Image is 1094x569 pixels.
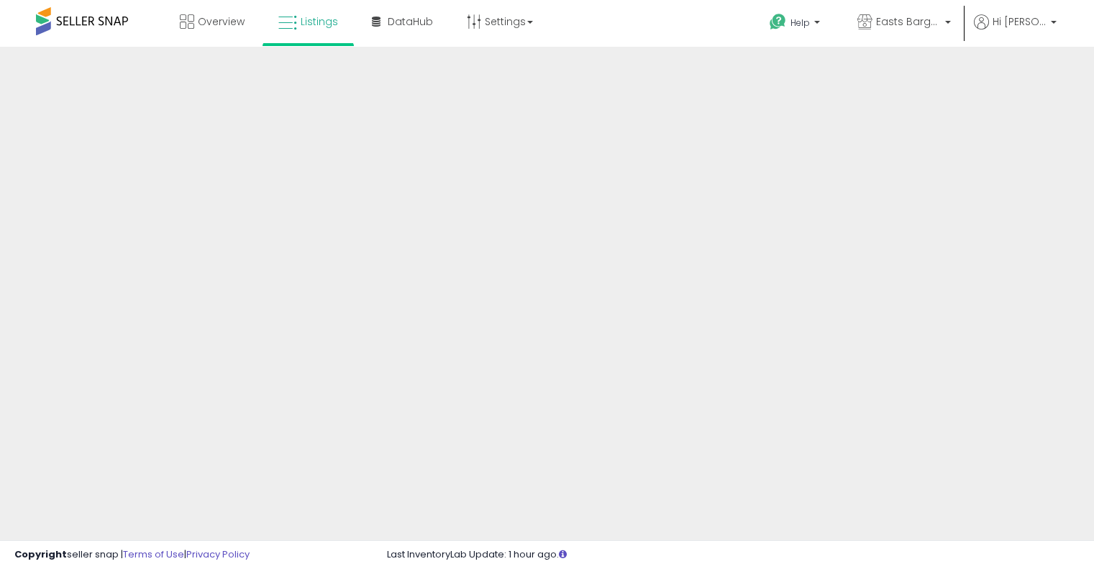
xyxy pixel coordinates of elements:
[974,14,1057,47] a: Hi [PERSON_NAME]
[993,14,1047,29] span: Hi [PERSON_NAME]
[387,548,1080,562] div: Last InventoryLab Update: 1 hour ago.
[186,547,250,561] a: Privacy Policy
[301,14,338,29] span: Listings
[758,2,834,47] a: Help
[388,14,433,29] span: DataHub
[790,17,810,29] span: Help
[198,14,245,29] span: Overview
[14,548,250,562] div: seller snap | |
[14,547,67,561] strong: Copyright
[559,550,567,559] i: Click here to read more about un-synced listings.
[876,14,941,29] span: Easts Bargains
[123,547,184,561] a: Terms of Use
[769,13,787,31] i: Get Help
